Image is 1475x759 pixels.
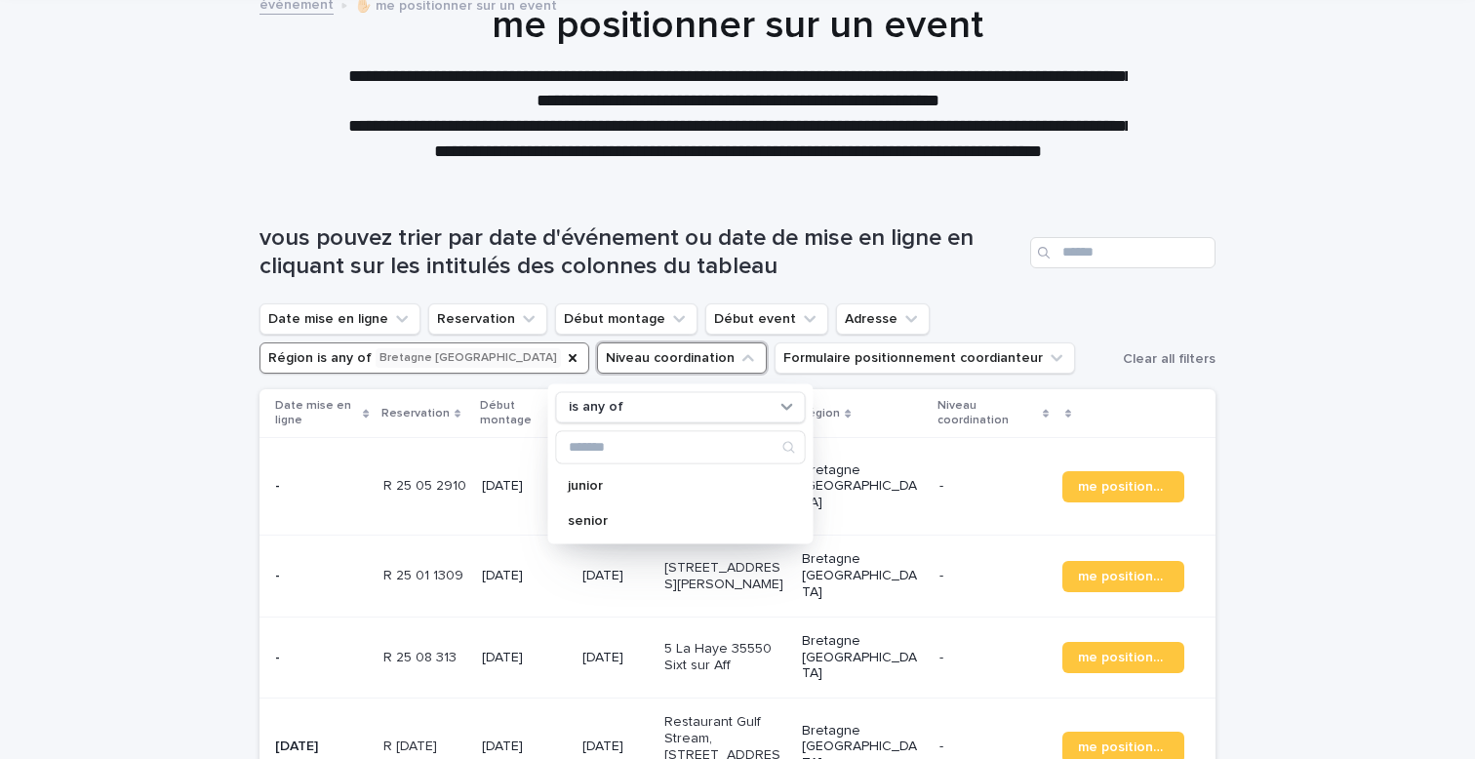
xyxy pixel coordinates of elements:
input: Search [1030,237,1216,268]
p: [DATE] [582,650,650,666]
button: Reservation [428,303,547,335]
button: Formulaire positionnement coordianteur [775,342,1075,374]
p: Reservation [381,403,450,424]
p: Bretagne [GEOGRAPHIC_DATA] [802,633,924,682]
p: - [275,478,368,495]
p: - [939,568,1047,584]
p: [DATE] [582,739,650,755]
a: me positionner [1062,642,1184,673]
a: me positionner [1062,561,1184,592]
p: R 25 01 1309 [383,564,467,584]
h1: me positionner sur un event [259,2,1216,49]
p: Bretagne [GEOGRAPHIC_DATA] [802,551,924,600]
p: Date mise en ligne [275,395,358,431]
a: me positionner [1062,471,1184,502]
h1: vous pouvez trier par date d'événement ou date de mise en ligne en cliquant sur les intitulés des... [259,224,1022,281]
p: [STREET_ADDRESS][PERSON_NAME] [664,560,786,593]
button: Début event [705,303,828,335]
p: R 25 05 2910 [383,474,470,495]
p: Région [800,403,840,424]
p: [DATE] [482,568,567,584]
p: [DATE] [482,739,567,755]
button: Région [259,342,589,374]
tr: -R 25 01 1309R 25 01 1309 [DATE][DATE][STREET_ADDRESS][PERSON_NAME]Bretagne [GEOGRAPHIC_DATA]-me ... [259,536,1216,617]
button: Début montage [555,303,698,335]
p: [DATE] [482,478,567,495]
p: R 25 08 313 [383,646,460,666]
p: - [275,568,368,584]
tr: -R 25 08 313R 25 08 313 [DATE][DATE]5 La Haye 35550 Sixt sur AffBretagne [GEOGRAPHIC_DATA]-me pos... [259,617,1216,698]
p: senior [568,513,775,527]
button: Niveau coordination [597,342,767,374]
p: [DATE] [582,568,650,584]
button: Date mise en ligne [259,303,420,335]
span: me positionner [1078,480,1169,494]
tr: -R 25 05 2910R 25 05 2910 [DATE][DATE]Posson Packaging, Ouest park, [STREET_ADDRESS]Bretagne [GEO... [259,438,1216,536]
span: me positionner [1078,740,1169,754]
p: - [939,478,1047,495]
p: [DATE] [275,739,368,755]
p: - [275,650,368,666]
button: Adresse [836,303,930,335]
p: - [939,650,1047,666]
input: Search [557,431,805,462]
span: Clear all filters [1123,352,1216,366]
span: me positionner [1078,651,1169,664]
button: Clear all filters [1115,344,1216,374]
p: R [DATE] [383,735,441,755]
span: me positionner [1078,570,1169,583]
p: [DATE] [482,650,567,666]
p: 5 La Haye 35550 Sixt sur Aff [664,641,786,674]
p: is any of [569,399,623,416]
p: Niveau coordination [937,395,1037,431]
div: Search [556,430,806,463]
p: - [939,739,1047,755]
p: Bretagne [GEOGRAPHIC_DATA] [802,462,924,511]
p: junior [568,478,775,492]
p: Début montage [480,395,558,431]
